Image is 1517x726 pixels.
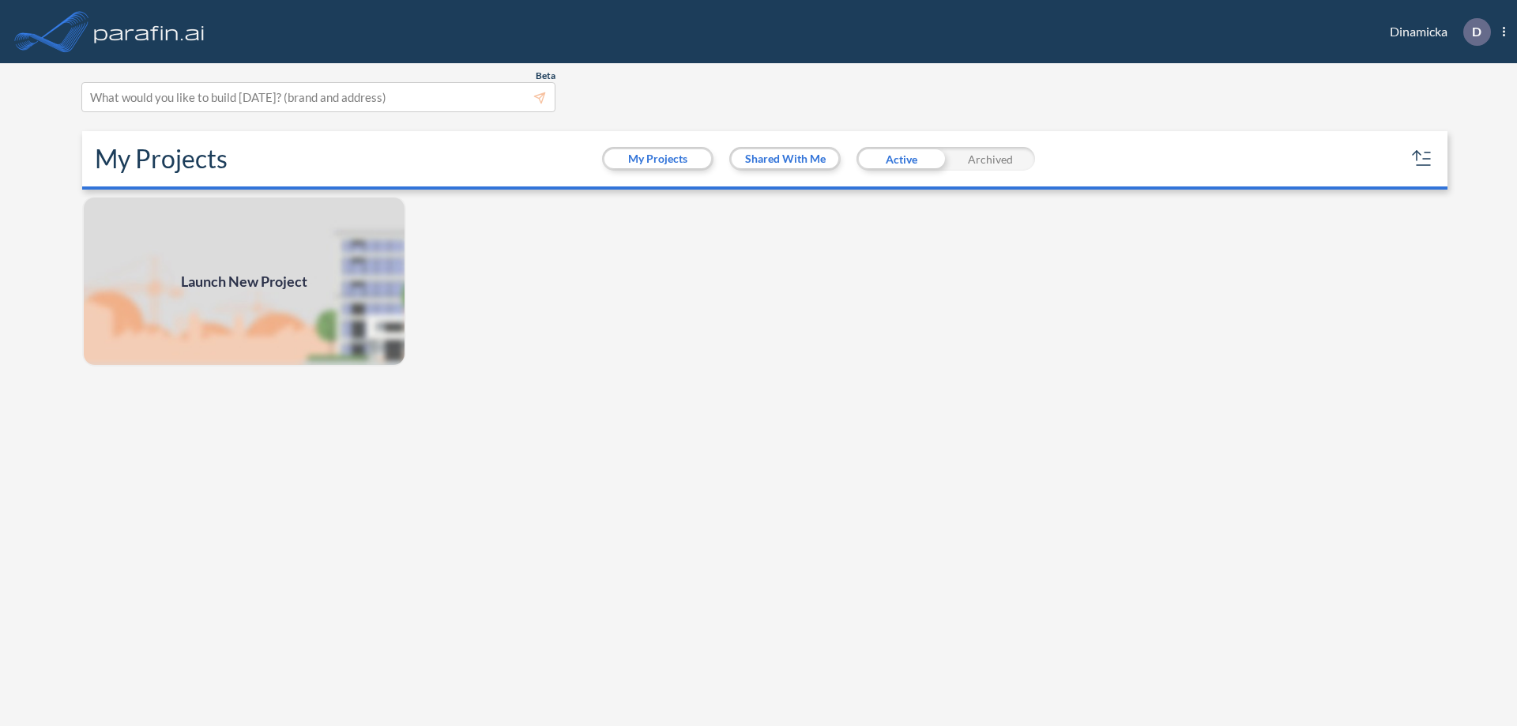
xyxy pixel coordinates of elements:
[946,147,1035,171] div: Archived
[82,196,406,367] img: add
[91,16,208,47] img: logo
[732,149,838,168] button: Shared With Me
[181,271,307,292] span: Launch New Project
[536,70,555,82] span: Beta
[1410,146,1435,171] button: sort
[856,147,946,171] div: Active
[82,196,406,367] a: Launch New Project
[1472,24,1481,39] p: D
[604,149,711,168] button: My Projects
[1366,18,1505,46] div: Dinamicka
[95,144,228,174] h2: My Projects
